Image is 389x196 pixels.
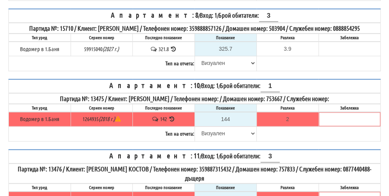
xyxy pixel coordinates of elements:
[9,33,71,42] th: Тип уред
[71,104,133,112] th: Сериен номер
[133,104,195,112] th: Последно показание
[71,42,133,56] td: 59915040
[102,45,119,52] i: Метрологична годност до 2027г.
[257,104,319,112] th: Разлика
[9,42,71,56] td: Водомер в 1.Баня
[194,33,257,42] th: Показание
[194,104,257,112] th: Показание
[201,152,219,159] span: Вход: 1
[165,130,194,137] b: Тип на отчета:
[9,149,381,163] th: / /
[9,104,71,112] th: Тип уред
[9,183,71,191] th: Тип уред
[257,33,319,42] th: Разлика
[71,183,133,191] th: Сериен номер
[220,152,280,159] span: Брой обитатели:
[220,81,280,89] span: Брой обитатели:
[201,81,219,89] span: Вход: 1
[257,183,319,191] th: Разлика
[71,112,133,126] td: 1264935
[168,115,175,122] span: История на показанията
[9,23,380,33] div: Партида №: 15710 / Клиент: [PERSON_NAME] / Телефонен номер: 359888857126 / Домашен номер: 503904 ...
[150,45,158,52] span: История на забележките
[9,164,380,183] div: Партида №: 13476 / Клиент: [PERSON_NAME] КОСТОВ / Телефонен номер: 359887315432 / Домашен номер: ...
[111,10,198,19] span: Апартамент: 8
[9,79,381,93] th: / /
[109,151,200,160] span: Апартамент: 11
[218,11,278,19] span: Брой обитатели:
[9,9,381,23] th: / /
[133,183,195,191] th: Последно показание
[160,115,167,122] span: 142
[170,45,177,52] span: История на показанията
[152,115,160,122] span: История на забележките
[9,94,380,103] div: Партида №: 13475 / Клиент: [PERSON_NAME] / Телефонен номер: / Домашен номер: 753667 / Служебен но...
[99,115,121,122] i: Метрологична годност до 2018г.
[109,81,200,90] span: Апартамент: 10
[133,33,195,42] th: Последно показание
[71,33,133,42] th: Сериен номер
[194,183,257,191] th: Показание
[318,183,381,191] th: Забележка
[318,33,381,42] th: Забележка
[165,60,194,66] b: Тип на отчета:
[9,112,71,126] td: Водомер в 1.Баня
[199,11,217,19] span: Вход: 1
[318,104,381,112] th: Забележка
[158,45,169,52] span: 321.8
